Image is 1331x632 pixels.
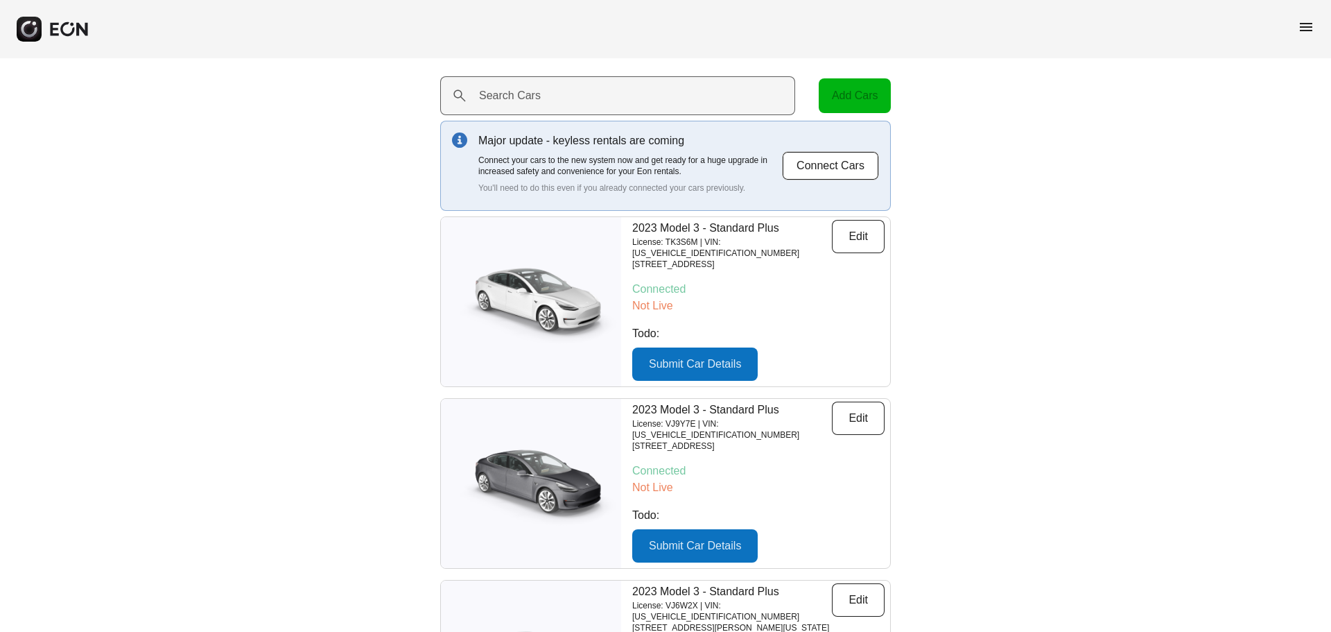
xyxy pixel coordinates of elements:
p: Not Live [632,298,885,314]
button: Submit Car Details [632,529,758,563]
p: License: VJ9Y7E | VIN: [US_VEHICLE_IDENTIFICATION_NUMBER] [632,418,832,441]
button: Connect Cars [782,151,879,180]
p: 2023 Model 3 - Standard Plus [632,583,832,600]
p: Not Live [632,479,885,496]
img: info [452,133,467,148]
img: car [441,438,621,529]
label: Search Cars [479,87,541,104]
p: Connect your cars to the new system now and get ready for a huge upgrade in increased safety and ... [478,155,782,177]
p: License: TK3S6M | VIN: [US_VEHICLE_IDENTIFICATION_NUMBER] [632,237,832,259]
p: Connected [632,463,885,479]
p: [STREET_ADDRESS] [632,259,832,270]
p: [STREET_ADDRESS] [632,441,832,452]
button: Submit Car Details [632,348,758,381]
span: menu [1298,19,1314,35]
button: Edit [832,583,885,617]
p: 2023 Model 3 - Standard Plus [632,220,832,237]
p: Todo: [632,325,885,342]
button: Edit [832,402,885,435]
button: Edit [832,220,885,253]
p: Todo: [632,507,885,524]
img: car [441,257,621,347]
p: 2023 Model 3 - Standard Plus [632,402,832,418]
p: Major update - keyless rentals are coming [478,133,782,149]
p: Connected [632,281,885,298]
p: You'll need to do this even if you already connected your cars previously. [478,182,782,194]
p: License: VJ6W2X | VIN: [US_VEHICLE_IDENTIFICATION_NUMBER] [632,600,832,622]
